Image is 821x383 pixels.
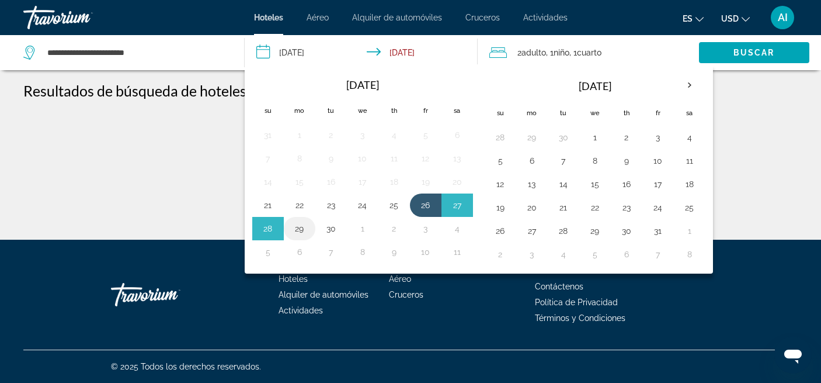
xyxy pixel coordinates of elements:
[259,150,277,167] button: Day 7
[649,153,667,169] button: Day 10
[385,127,403,143] button: Day 4
[683,10,704,27] button: Change language
[491,246,510,263] button: Day 2
[778,12,788,23] span: AI
[284,72,441,98] th: [DATE]
[322,197,340,213] button: Day 23
[259,127,277,143] button: Day 31
[521,48,546,57] span: Adulto
[523,153,541,169] button: Day 6
[385,197,403,213] button: Day 25
[322,244,340,260] button: Day 7
[680,246,699,263] button: Day 8
[416,174,435,190] button: Day 19
[322,127,340,143] button: Day 2
[491,153,510,169] button: Day 5
[586,129,604,146] button: Day 1
[774,336,812,374] iframe: Botón para iniciar la ventana de mensajería
[617,153,636,169] button: Day 9
[111,362,261,371] span: © 2025 Todos los derechos reservados.
[523,13,568,22] a: Actividades
[569,44,601,61] span: , 1
[353,197,372,213] button: Day 24
[649,223,667,239] button: Day 31
[290,220,309,237] button: Day 29
[554,199,573,216] button: Day 21
[385,174,403,190] button: Day 18
[290,127,309,143] button: Day 1
[516,72,674,100] th: [DATE]
[389,274,411,284] span: Aéreo
[554,246,573,263] button: Day 4
[617,199,636,216] button: Day 23
[554,129,573,146] button: Day 30
[245,35,478,70] button: Check-in date: May 17, 2024 Check-out date: May 25, 2024
[259,174,277,190] button: Day 14
[674,72,705,99] button: Next month
[546,44,569,61] span: , 1
[586,246,604,263] button: Day 5
[448,150,467,167] button: Day 13
[259,220,277,237] button: Day 28
[322,150,340,167] button: Day 9
[491,129,510,146] button: Day 28
[290,174,309,190] button: Day 15
[680,176,699,192] button: Day 18
[721,10,750,27] button: Change currency
[322,220,340,237] button: Day 30
[721,14,739,23] span: USD
[554,48,569,57] span: Niño
[385,220,403,237] button: Day 2
[23,2,140,33] a: Travorium
[680,199,699,216] button: Day 25
[617,223,636,239] button: Day 30
[353,127,372,143] button: Day 3
[617,176,636,192] button: Day 16
[353,244,372,260] button: Day 8
[523,223,541,239] button: Day 27
[290,244,309,260] button: Day 6
[290,150,309,167] button: Day 8
[577,48,601,57] span: Cuarto
[535,282,583,291] a: Contáctenos
[680,153,699,169] button: Day 11
[535,298,618,307] a: Política de Privacidad
[523,246,541,263] button: Day 3
[279,290,368,299] span: Alquiler de automóviles
[649,246,667,263] button: Day 7
[18,111,803,129] p: No hay resultados basados en tus filtros
[491,223,510,239] button: Day 26
[554,176,573,192] button: Day 14
[307,13,329,22] a: Aéreo
[389,290,423,299] a: Cruceros
[491,199,510,216] button: Day 19
[586,223,604,239] button: Day 29
[279,274,308,284] a: Hoteles
[259,244,277,260] button: Day 5
[523,129,541,146] button: Day 29
[465,13,500,22] a: Cruceros
[416,244,435,260] button: Day 10
[290,197,309,213] button: Day 22
[416,197,435,213] button: Day 26
[586,153,604,169] button: Day 8
[535,313,625,323] span: Términos y Condiciones
[416,220,435,237] button: Day 3
[322,174,340,190] button: Day 16
[517,44,546,61] span: 2
[448,127,467,143] button: Day 6
[586,176,604,192] button: Day 15
[649,176,667,192] button: Day 17
[259,197,277,213] button: Day 21
[254,13,283,22] a: Hoteles
[649,199,667,216] button: Day 24
[554,223,573,239] button: Day 28
[733,48,775,57] span: Buscar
